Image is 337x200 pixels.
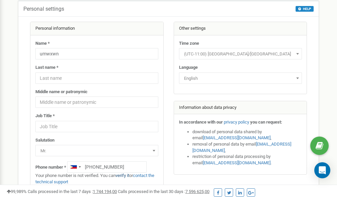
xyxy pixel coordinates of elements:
[30,22,163,35] div: Personal information
[35,121,158,132] input: Job Title
[224,120,249,125] a: privacy policy
[192,129,302,141] li: download of personal data shared by email ,
[179,72,302,84] span: English
[179,48,302,59] span: (UTC-11:00) Pacific/Midway
[67,162,83,172] div: Telephone country code
[35,72,158,84] input: Last name
[38,146,156,156] span: Mr.
[185,189,209,194] u: 7 596 625,00
[35,137,54,144] label: Salutation
[93,189,117,194] u: 1 744 194,00
[35,173,154,184] a: contact the technical support
[35,96,158,108] input: Middle name or patronymic
[35,89,88,95] label: Middle name or patronymic
[35,113,55,119] label: Job Title *
[181,74,300,83] span: English
[116,173,129,178] a: verify it
[192,141,302,154] li: removal of personal data by email ,
[179,40,199,47] label: Time zone
[179,120,223,125] strong: In accordance with our
[250,120,282,125] strong: you can request:
[192,154,302,166] li: restriction of personal data processing by email .
[35,164,66,171] label: Phone number *
[23,6,64,12] h5: Personal settings
[118,189,209,194] span: Calls processed in the last 30 days :
[35,48,158,59] input: Name
[7,189,27,194] span: 99,989%
[28,189,117,194] span: Calls processed in the last 7 days :
[35,40,50,47] label: Name *
[203,135,271,140] a: [EMAIL_ADDRESS][DOMAIN_NAME]
[296,6,314,12] button: HELP
[35,64,58,71] label: Last name *
[35,145,158,156] span: Mr.
[181,49,300,59] span: (UTC-11:00) Pacific/Midway
[67,161,147,173] input: +1-800-555-55-55
[174,101,307,115] div: Information about data privacy
[314,162,330,178] div: Open Intercom Messenger
[192,142,291,153] a: [EMAIL_ADDRESS][DOMAIN_NAME]
[174,22,307,35] div: Other settings
[203,160,271,165] a: [EMAIL_ADDRESS][DOMAIN_NAME]
[35,173,158,185] p: Your phone number is not verified. You can or
[179,64,198,71] label: Language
